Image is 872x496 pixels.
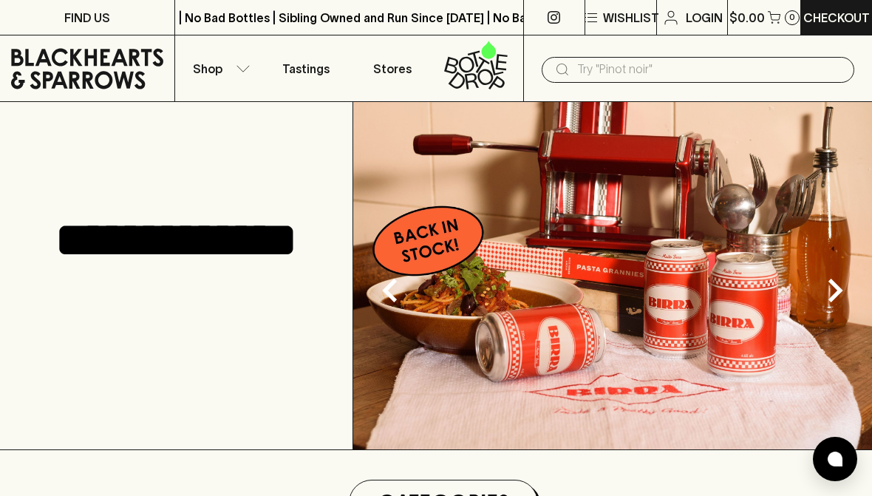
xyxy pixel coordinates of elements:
img: bubble-icon [828,452,842,466]
button: Next [805,261,865,320]
a: Stores [350,35,437,101]
p: Login [686,9,723,27]
p: 0 [789,13,795,21]
input: Try "Pinot noir" [577,58,842,81]
p: Tastings [282,60,330,78]
p: Checkout [803,9,870,27]
p: $0.00 [729,9,765,27]
p: FIND US [64,9,110,27]
p: Wishlist [603,9,659,27]
p: Shop [193,60,222,78]
button: Previous [361,261,420,320]
button: Shop [175,35,262,101]
img: optimise [353,102,872,449]
a: Tastings [262,35,350,101]
p: Stores [373,60,412,78]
